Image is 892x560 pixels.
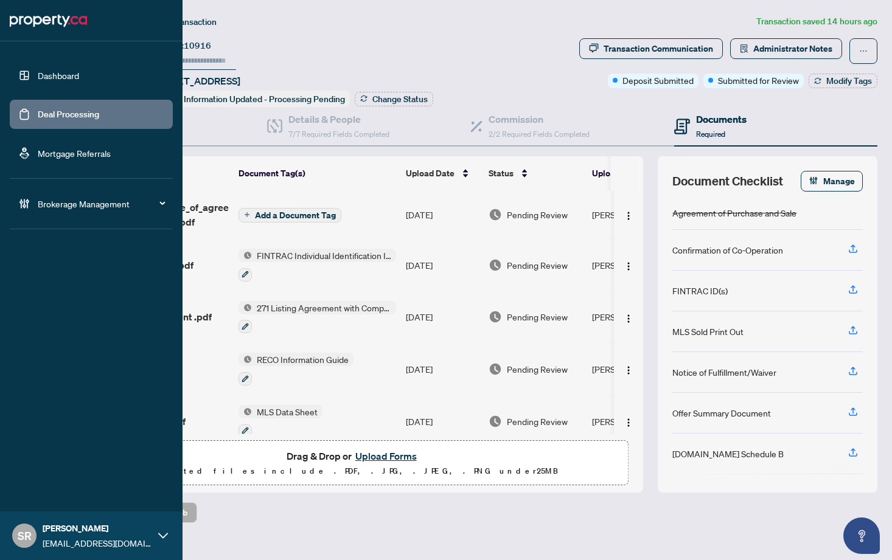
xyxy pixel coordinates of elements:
[672,284,728,297] div: FINTRAC ID(s)
[619,255,638,275] button: Logo
[718,74,799,87] span: Submitted for Review
[239,405,322,438] button: Status IconMLS Data Sheet
[587,395,678,448] td: [PERSON_NAME]
[151,91,350,107] div: Status:
[489,310,502,323] img: Document Status
[624,418,633,427] img: Logo
[401,343,484,395] td: [DATE]
[401,190,484,239] td: [DATE]
[152,16,217,27] span: View Transaction
[86,464,621,479] p: Supported files include .PDF, .JPG, .JPEG, .PNG under 25 MB
[355,92,433,106] button: Change Status
[239,405,252,418] img: Status Icon
[624,261,633,271] img: Logo
[756,15,877,29] article: Transaction saved 14 hours ago
[587,239,678,291] td: [PERSON_NAME]
[730,38,842,59] button: Administrator Notes
[239,301,252,314] img: Status Icon
[18,527,32,544] span: SR
[622,74,694,87] span: Deposit Submitted
[239,249,396,282] button: Status IconFINTRAC Individual Identification Information Record
[696,112,747,126] h4: Documents
[38,70,79,81] a: Dashboard
[239,301,396,334] button: Status Icon271 Listing Agreement with Company Schedule A
[484,156,587,190] th: Status
[372,95,428,103] span: Change Status
[252,405,322,418] span: MLS Data Sheet
[604,39,713,58] div: Transaction Communication
[823,171,855,191] span: Manage
[401,239,484,291] td: [DATE]
[619,307,638,327] button: Logo
[288,112,389,126] h4: Details & People
[239,208,341,223] button: Add a Document Tag
[672,325,744,338] div: MLS Sold Print Out
[489,167,514,180] span: Status
[809,74,877,88] button: Modify Tags
[239,249,252,262] img: Status Icon
[859,47,868,55] span: ellipsis
[672,206,796,220] div: Agreement of Purchase and Sale
[489,208,502,221] img: Document Status
[78,441,628,486] span: Drag & Drop orUpload FormsSupported files include .PDF, .JPG, .JPEG, .PNG under25MB
[239,353,354,385] button: Status IconRECO Information Guide
[489,415,502,428] img: Document Status
[587,291,678,344] td: [PERSON_NAME]
[489,258,502,272] img: Document Status
[406,167,455,180] span: Upload Date
[624,314,633,323] img: Logo
[255,211,336,220] span: Add a Document Tag
[579,38,723,59] button: Transaction Communication
[672,447,784,460] div: [DOMAIN_NAME] Schedule B
[619,205,638,224] button: Logo
[624,365,633,375] img: Logo
[624,211,633,221] img: Logo
[587,190,678,239] td: [PERSON_NAME]
[507,258,568,272] span: Pending Review
[38,109,99,120] a: Deal Processing
[619,412,638,431] button: Logo
[753,39,832,58] span: Administrator Notes
[239,207,341,223] button: Add a Document Tag
[587,343,678,395] td: [PERSON_NAME]
[287,448,420,464] span: Drag & Drop or
[184,40,211,51] span: 10916
[489,112,590,126] h4: Commission
[507,362,568,376] span: Pending Review
[151,74,240,88] span: [STREET_ADDRESS]
[507,415,568,428] span: Pending Review
[43,522,152,535] span: [PERSON_NAME]
[672,365,776,379] div: Notice of Fulfillment/Waiver
[43,536,152,550] span: [EMAIL_ADDRESS][DOMAIN_NAME]
[740,44,748,53] span: solution
[38,148,111,159] a: Mortgage Referrals
[696,130,725,139] span: Required
[184,94,345,105] span: Information Updated - Processing Pending
[507,208,568,221] span: Pending Review
[252,301,396,314] span: 271 Listing Agreement with Company Schedule A
[401,156,484,190] th: Upload Date
[489,362,502,376] img: Document Status
[38,197,164,210] span: Brokerage Management
[244,212,250,218] span: plus
[252,353,354,366] span: RECO Information Guide
[234,156,401,190] th: Document Tag(s)
[843,517,880,554] button: Open asap
[672,173,783,190] span: Document Checklist
[352,448,420,464] button: Upload Forms
[401,395,484,448] td: [DATE]
[619,359,638,379] button: Logo
[507,310,568,323] span: Pending Review
[826,77,872,85] span: Modify Tags
[672,243,783,257] div: Confirmation of Co-Operation
[288,130,389,139] span: 7/7 Required Fields Completed
[10,11,87,30] img: logo
[401,291,484,344] td: [DATE]
[239,353,252,366] img: Status Icon
[252,249,396,262] span: FINTRAC Individual Identification Information Record
[489,130,590,139] span: 2/2 Required Fields Completed
[801,171,863,192] button: Manage
[672,406,771,420] div: Offer Summary Document
[587,156,678,190] th: Uploaded By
